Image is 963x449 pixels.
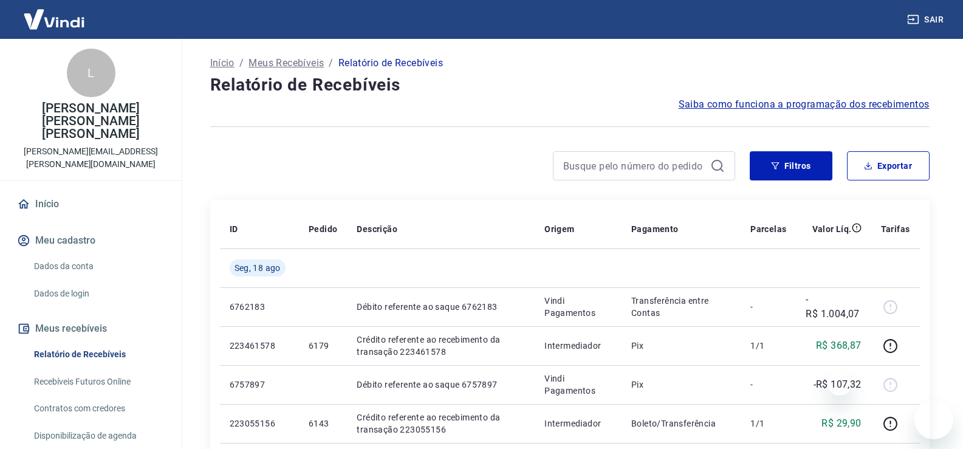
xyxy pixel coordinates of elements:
[29,396,167,421] a: Contratos com credores
[29,281,167,306] a: Dados de login
[816,338,862,353] p: R$ 368,87
[29,423,167,448] a: Disponibilização de agenda
[679,97,930,112] a: Saiba como funciona a programação dos recebimentos
[357,334,525,358] p: Crédito referente ao recebimento da transação 223461578
[309,223,337,235] p: Pedido
[563,157,705,175] input: Busque pelo número do pedido
[750,340,786,352] p: 1/1
[544,417,612,430] p: Intermediador
[750,151,832,180] button: Filtros
[357,411,525,436] p: Crédito referente ao recebimento da transação 223055156
[29,369,167,394] a: Recebíveis Futuros Online
[631,340,731,352] p: Pix
[329,56,333,70] p: /
[230,417,289,430] p: 223055156
[544,223,574,235] p: Origem
[15,227,167,254] button: Meu cadastro
[750,379,786,391] p: -
[750,223,786,235] p: Parcelas
[914,400,953,439] iframe: Botão para abrir a janela de mensagens
[210,73,930,97] h4: Relatório de Recebíveis
[230,340,289,352] p: 223461578
[357,379,525,391] p: Débito referente ao saque 6757897
[905,9,948,31] button: Sair
[338,56,443,70] p: Relatório de Recebíveis
[544,295,612,319] p: Vindi Pagamentos
[631,417,731,430] p: Boleto/Transferência
[15,191,167,218] a: Início
[29,254,167,279] a: Dados da conta
[544,340,612,352] p: Intermediador
[10,102,172,140] p: [PERSON_NAME] [PERSON_NAME] [PERSON_NAME]
[15,1,94,38] img: Vindi
[309,340,337,352] p: 6179
[248,56,324,70] a: Meus Recebíveis
[812,223,852,235] p: Valor Líq.
[881,223,910,235] p: Tarifas
[235,262,281,274] span: Seg, 18 ago
[821,416,861,431] p: R$ 29,90
[309,417,337,430] p: 6143
[631,223,679,235] p: Pagamento
[230,379,289,391] p: 6757897
[814,377,862,392] p: -R$ 107,32
[10,145,172,171] p: [PERSON_NAME][EMAIL_ADDRESS][PERSON_NAME][DOMAIN_NAME]
[631,379,731,391] p: Pix
[631,295,731,319] p: Transferência entre Contas
[544,372,612,397] p: Vindi Pagamentos
[847,151,930,180] button: Exportar
[828,371,852,396] iframe: Fechar mensagem
[230,223,238,235] p: ID
[806,292,861,321] p: -R$ 1.004,07
[750,417,786,430] p: 1/1
[357,223,397,235] p: Descrição
[357,301,525,313] p: Débito referente ao saque 6762183
[29,342,167,367] a: Relatório de Recebíveis
[230,301,289,313] p: 6762183
[15,315,167,342] button: Meus recebíveis
[239,56,244,70] p: /
[67,49,115,97] div: L
[750,301,786,313] p: -
[210,56,235,70] a: Início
